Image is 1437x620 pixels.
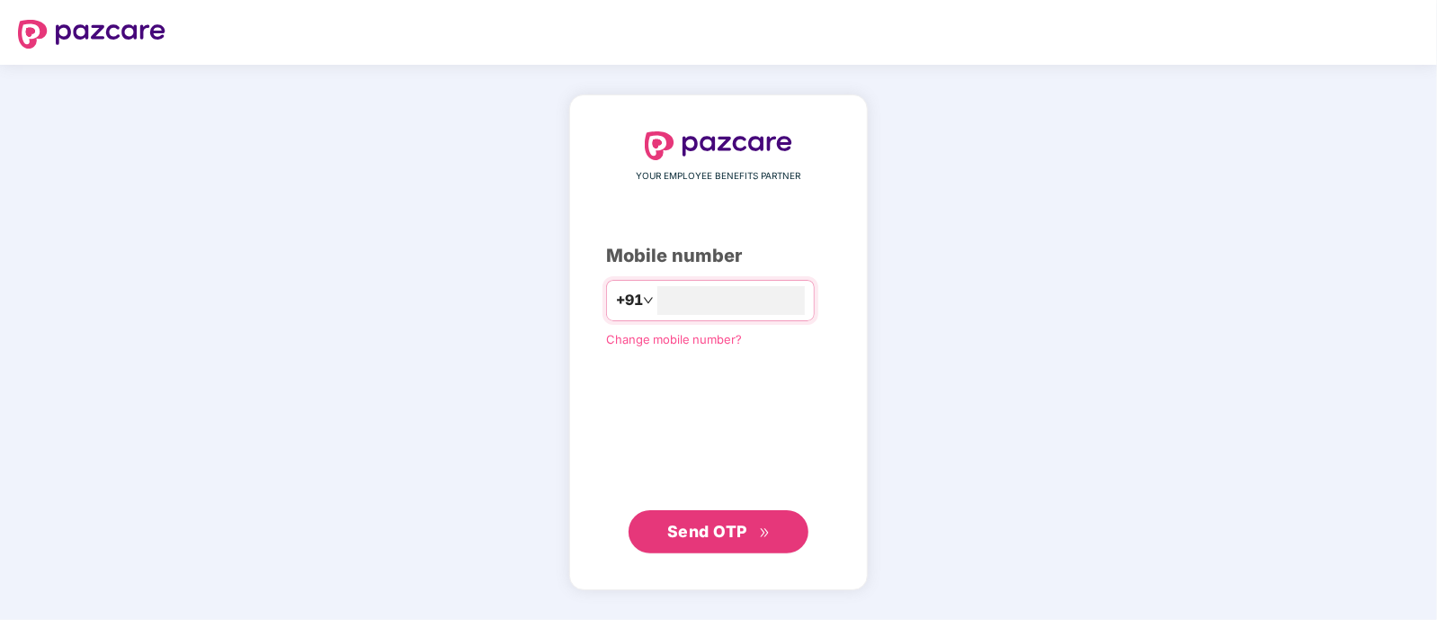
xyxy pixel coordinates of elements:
[637,169,801,184] span: YOUR EMPLOYEE BENEFITS PARTNER
[18,20,165,49] img: logo
[643,295,654,306] span: down
[667,522,747,541] span: Send OTP
[759,527,771,539] span: double-right
[629,510,808,553] button: Send OTPdouble-right
[616,289,643,311] span: +91
[645,131,792,160] img: logo
[606,242,831,270] div: Mobile number
[606,332,742,346] a: Change mobile number?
